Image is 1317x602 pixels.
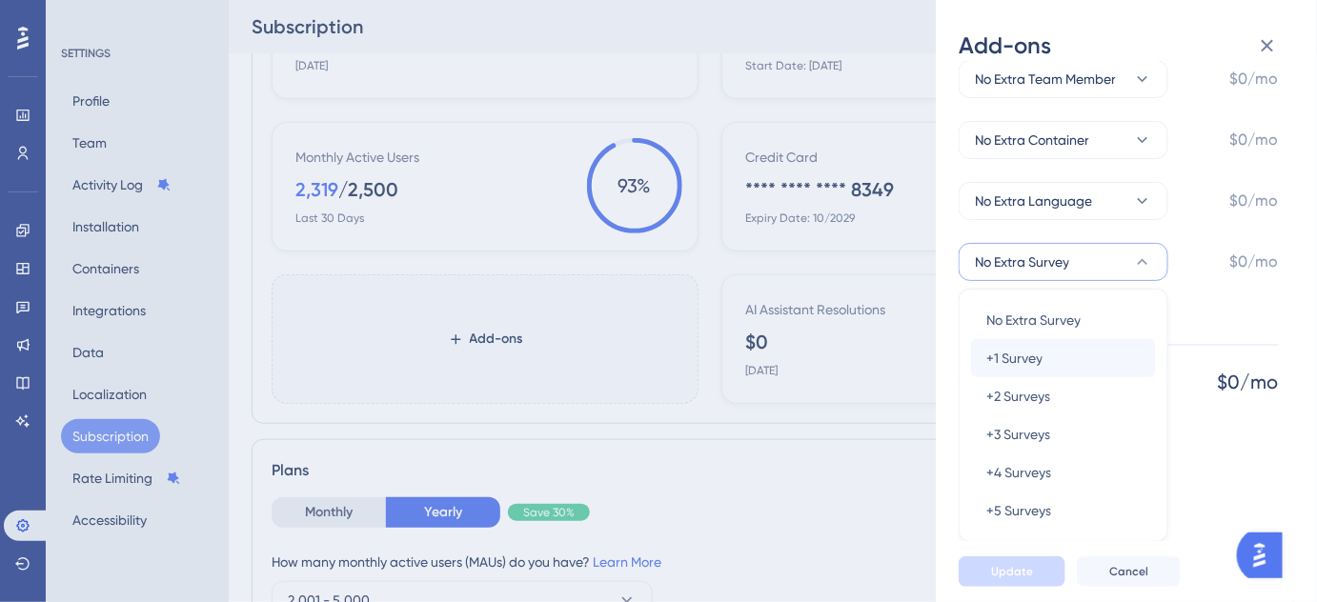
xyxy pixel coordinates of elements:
span: No Extra Survey [986,309,1081,331]
button: Cancel [1077,556,1181,587]
button: No Extra Survey [971,301,1156,339]
span: +3 Surveys [986,423,1050,446]
button: +2 Surveys [971,377,1156,415]
div: Add-ons [959,30,1294,61]
span: Cancel [1109,564,1148,579]
span: No Extra Survey [975,251,1069,273]
span: No Extra Team Member [975,68,1116,90]
span: Update [991,564,1033,579]
span: +5 Surveys [986,499,1051,522]
span: +4 Surveys [986,461,1051,484]
button: Update [959,556,1065,587]
span: +1 Survey [986,347,1043,370]
button: +3 Surveys [971,415,1156,453]
span: $0/mo [1230,251,1279,273]
button: No Extra Survey [959,243,1168,281]
button: +1 Survey [971,339,1156,377]
button: +5 Surveys [971,492,1156,530]
button: No Extra Language [959,182,1168,220]
span: No Extra Container [975,129,1089,151]
span: $0/mo [1230,68,1279,90]
span: $0/mo [1218,369,1279,395]
button: +4 Surveys [971,453,1156,492]
span: $0/mo [1230,129,1279,151]
iframe: UserGuiding AI Assistant Launcher [1237,527,1294,584]
span: No Extra Language [975,190,1092,212]
span: $0/mo [1230,190,1279,212]
span: +2 Surveys [986,385,1050,408]
button: No Extra Team Member [959,60,1168,98]
button: No Extra Container [959,121,1168,159]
